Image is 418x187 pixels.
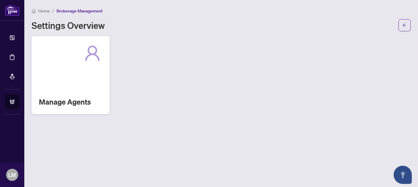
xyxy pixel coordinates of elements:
button: Open asap [394,166,412,184]
li: / [52,7,54,14]
h2: Manage Agents [39,97,102,107]
span: Brokerage Management [57,8,103,14]
h1: Settings Overview [32,20,105,30]
span: Home [38,8,50,14]
img: logo [5,5,19,16]
span: home [32,9,36,13]
span: LM [9,171,16,179]
span: arrow-left [402,23,407,27]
